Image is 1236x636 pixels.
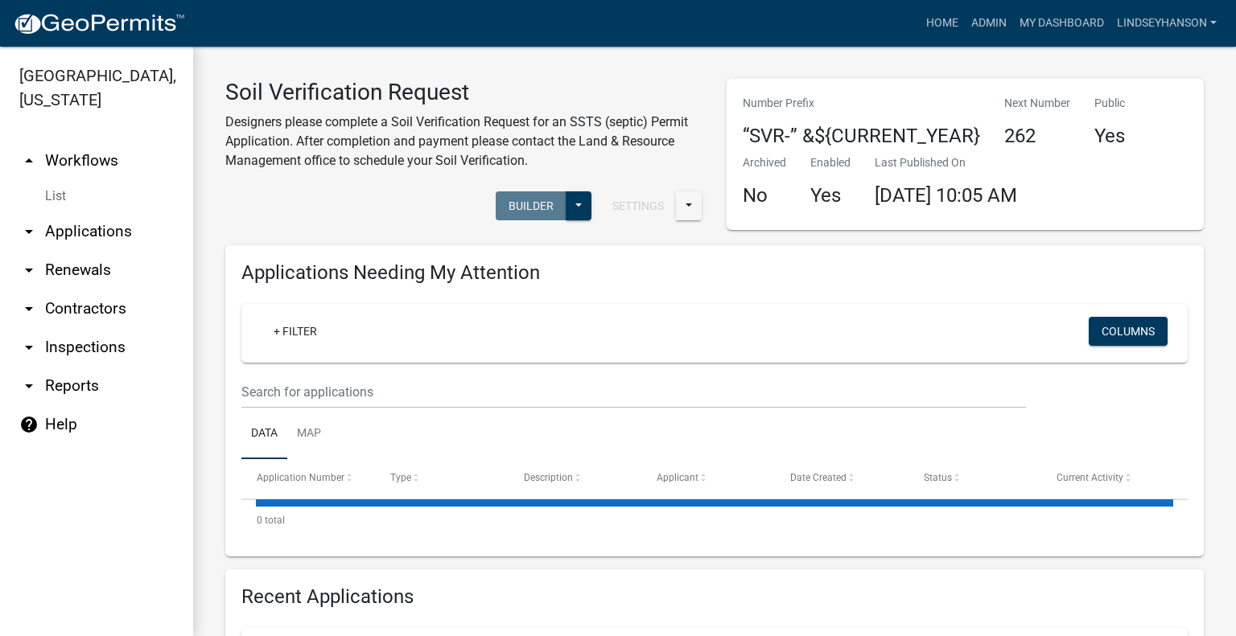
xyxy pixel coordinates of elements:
[19,222,39,241] i: arrow_drop_down
[1004,95,1070,112] p: Next Number
[920,8,965,39] a: Home
[261,317,330,346] a: + Filter
[241,375,1026,408] input: Search for applications
[875,154,1017,171] p: Last Published On
[225,113,702,170] p: Designers please complete a Soil Verification Request for an SSTS (septic) Permit Application. Af...
[19,415,39,434] i: help
[1094,95,1125,112] p: Public
[965,8,1013,39] a: Admin
[1089,317,1168,346] button: Columns
[241,585,1188,609] h4: Recent Applications
[241,261,1188,285] h4: Applications Needing My Attention
[241,408,287,460] a: Data
[496,191,566,220] button: Builder
[1057,472,1123,483] span: Current Activity
[775,459,908,498] datatable-header-cell: Date Created
[1110,8,1223,39] a: Lindseyhanson
[241,500,1188,540] div: 0 total
[375,459,509,498] datatable-header-cell: Type
[19,376,39,396] i: arrow_drop_down
[390,472,411,483] span: Type
[225,79,702,106] h3: Soil Verification Request
[924,472,952,483] span: Status
[657,472,698,483] span: Applicant
[508,459,641,498] datatable-header-cell: Description
[19,151,39,170] i: arrow_drop_up
[641,459,775,498] datatable-header-cell: Applicant
[810,154,851,171] p: Enabled
[1013,8,1110,39] a: My Dashboard
[743,184,786,207] h4: No
[599,191,677,220] button: Settings
[524,472,573,483] span: Description
[810,184,851,207] h4: Yes
[1094,125,1125,148] h4: Yes
[743,125,980,148] h4: “SVR-” &${CURRENT_YEAR}
[19,338,39,357] i: arrow_drop_down
[287,408,331,460] a: Map
[19,299,39,318] i: arrow_drop_down
[875,184,1017,207] span: [DATE] 10:05 AM
[790,472,847,483] span: Date Created
[19,261,39,280] i: arrow_drop_down
[1041,459,1175,498] datatable-header-cell: Current Activity
[743,154,786,171] p: Archived
[1004,125,1070,148] h4: 262
[743,95,980,112] p: Number Prefix
[257,472,344,483] span: Application Number
[241,459,375,498] datatable-header-cell: Application Number
[908,459,1042,498] datatable-header-cell: Status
